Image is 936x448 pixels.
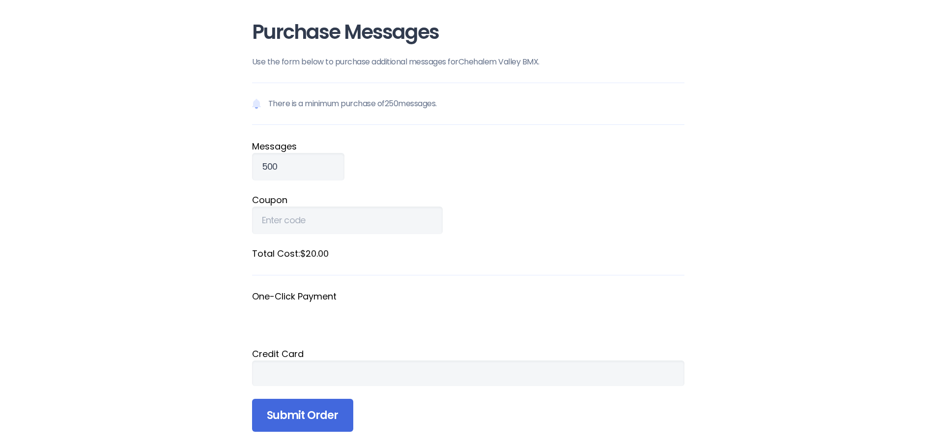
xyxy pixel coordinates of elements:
label: Message s [252,140,684,153]
input: Enter code [252,207,443,234]
p: Use the form below to purchase additional messages for Chehalem Valley BMX . [252,56,684,68]
iframe: Secure payment button frame [252,303,684,334]
input: Submit Order [252,399,353,432]
img: Notification icon [252,98,261,110]
p: There is a minimum purchase of 250 messages. [252,83,684,125]
label: Total Cost: $20.00 [252,247,684,260]
fieldset: One-Click Payment [252,290,684,334]
label: Coupon [252,193,684,207]
input: Qty [252,153,344,180]
h1: Purchase Messages [252,21,684,43]
iframe: Secure card payment input frame [262,368,675,379]
div: Credit Card [252,347,684,360]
